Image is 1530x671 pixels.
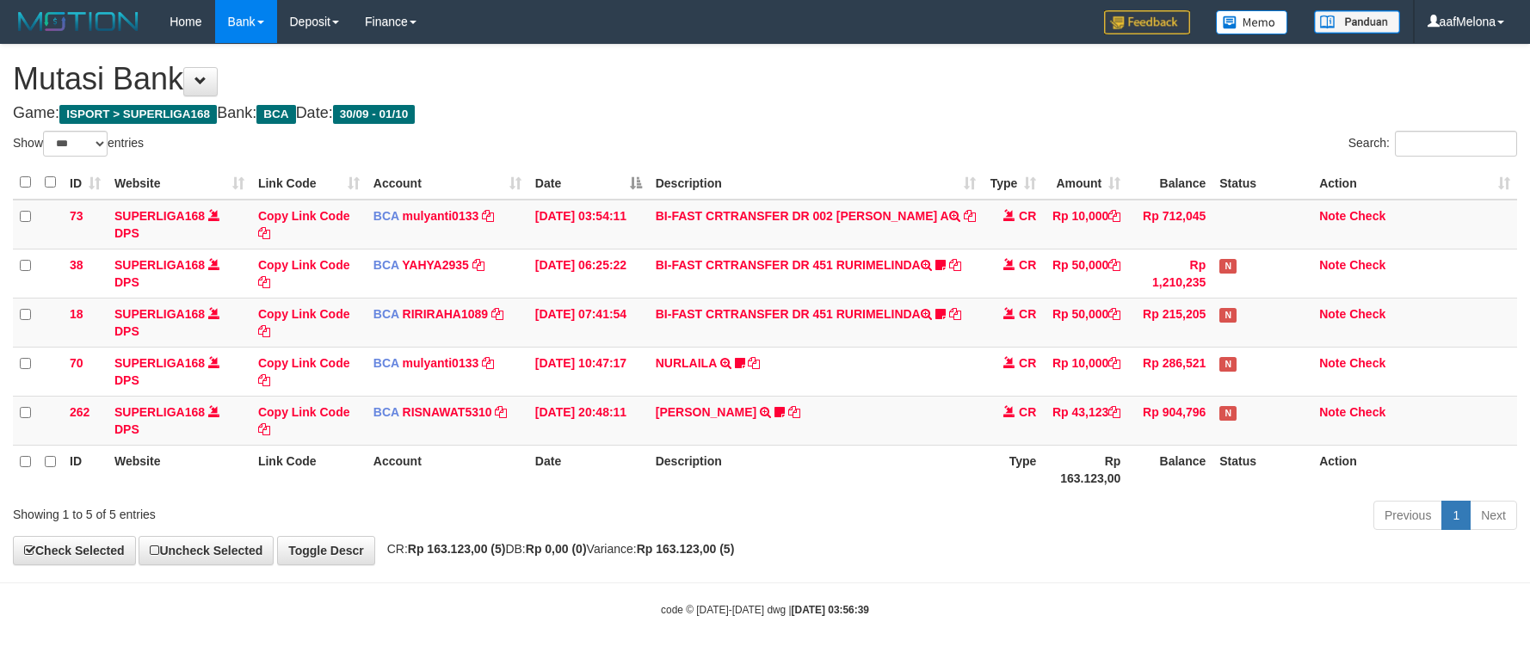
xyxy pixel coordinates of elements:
a: mulyanti0133 [403,209,479,223]
a: Copy Rp 50,000 to clipboard [1108,258,1120,272]
td: Rp 1,210,235 [1127,249,1212,298]
td: BI-FAST CRTRANSFER DR 451 RURIMELINDA [649,298,984,347]
span: CR [1019,307,1036,321]
a: RISNAWAT5310 [403,405,492,419]
a: SUPERLIGA168 [114,356,205,370]
a: Next [1470,501,1517,530]
a: Copy YOSI EFENDI to clipboard [788,405,800,419]
a: Copy BI-FAST CRTRANSFER DR 002 MUHAMMAD RIDSILA A to clipboard [964,209,976,223]
span: 18 [70,307,83,321]
th: Balance [1127,166,1212,200]
img: MOTION_logo.png [13,9,144,34]
select: Showentries [43,131,108,157]
th: Rp 163.123,00 [1043,445,1127,494]
a: Copy Rp 10,000 to clipboard [1108,209,1120,223]
a: Check [1349,258,1385,272]
a: Copy BI-FAST CRTRANSFER DR 451 RURIMELINDA to clipboard [949,258,961,272]
td: [DATE] 10:47:17 [528,347,649,396]
td: Rp 50,000 [1043,298,1127,347]
td: [DATE] 07:41:54 [528,298,649,347]
span: Has Note [1219,406,1237,421]
td: BI-FAST CRTRANSFER DR 002 [PERSON_NAME] A [649,200,984,249]
th: Date: activate to sort column descending [528,166,649,200]
span: CR: DB: Variance: [379,542,735,556]
td: Rp 50,000 [1043,249,1127,298]
th: Type [983,445,1043,494]
span: BCA [373,307,399,321]
td: [DATE] 20:48:11 [528,396,649,445]
th: Description [649,445,984,494]
th: Date [528,445,649,494]
a: Note [1319,356,1346,370]
strong: Rp 163.123,00 (5) [408,542,506,556]
span: Has Note [1219,259,1237,274]
a: RIRIRAHA1089 [403,307,489,321]
a: Copy Rp 43,123 to clipboard [1108,405,1120,419]
td: Rp 10,000 [1043,200,1127,249]
a: SUPERLIGA168 [114,258,205,272]
td: Rp 215,205 [1127,298,1212,347]
a: Note [1319,405,1346,419]
a: Copy Link Code [258,209,350,240]
td: Rp 286,521 [1127,347,1212,396]
strong: Rp 163.123,00 (5) [637,542,735,556]
input: Search: [1395,131,1517,157]
span: BCA [256,105,295,124]
a: Copy Rp 50,000 to clipboard [1108,307,1120,321]
a: Check [1349,307,1385,321]
th: Status [1212,166,1312,200]
th: Description: activate to sort column ascending [649,166,984,200]
td: DPS [108,298,251,347]
span: 262 [70,405,89,419]
a: Toggle Descr [277,536,375,565]
span: 38 [70,258,83,272]
th: Amount: activate to sort column ascending [1043,166,1127,200]
a: Check Selected [13,536,136,565]
td: DPS [108,347,251,396]
td: DPS [108,396,251,445]
th: Balance [1127,445,1212,494]
th: Website: activate to sort column ascending [108,166,251,200]
a: Copy NURLAILA to clipboard [748,356,760,370]
th: ID [63,445,108,494]
td: Rp 904,796 [1127,396,1212,445]
a: Copy BI-FAST CRTRANSFER DR 451 RURIMELINDA to clipboard [949,307,961,321]
img: Feedback.jpg [1104,10,1190,34]
h4: Game: Bank: Date: [13,105,1517,122]
strong: [DATE] 03:56:39 [792,604,869,616]
th: ID: activate to sort column ascending [63,166,108,200]
a: Copy Link Code [258,307,350,338]
a: mulyanti0133 [403,356,479,370]
th: Action [1312,445,1517,494]
a: 1 [1441,501,1471,530]
a: Copy mulyanti0133 to clipboard [482,209,494,223]
a: Copy Link Code [258,258,350,289]
a: Copy RIRIRAHA1089 to clipboard [491,307,503,321]
a: Copy Link Code [258,356,350,387]
a: Copy YAHYA2935 to clipboard [472,258,484,272]
th: Link Code: activate to sort column ascending [251,166,367,200]
span: 73 [70,209,83,223]
a: SUPERLIGA168 [114,307,205,321]
label: Search: [1348,131,1517,157]
td: Rp 10,000 [1043,347,1127,396]
th: Account: activate to sort column ascending [367,166,528,200]
a: Previous [1373,501,1442,530]
span: 30/09 - 01/10 [333,105,416,124]
span: Has Note [1219,308,1237,323]
small: code © [DATE]-[DATE] dwg | [661,604,869,616]
span: ISPORT > SUPERLIGA168 [59,105,217,124]
a: [PERSON_NAME] [656,405,756,419]
a: Note [1319,258,1346,272]
h1: Mutasi Bank [13,62,1517,96]
span: BCA [373,356,399,370]
a: YAHYA2935 [402,258,469,272]
th: Action: activate to sort column ascending [1312,166,1517,200]
span: CR [1019,258,1036,272]
img: Button%20Memo.svg [1216,10,1288,34]
a: Copy Link Code [258,405,350,436]
span: CR [1019,209,1036,223]
td: DPS [108,200,251,249]
a: Check [1349,209,1385,223]
a: Copy mulyanti0133 to clipboard [482,356,494,370]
